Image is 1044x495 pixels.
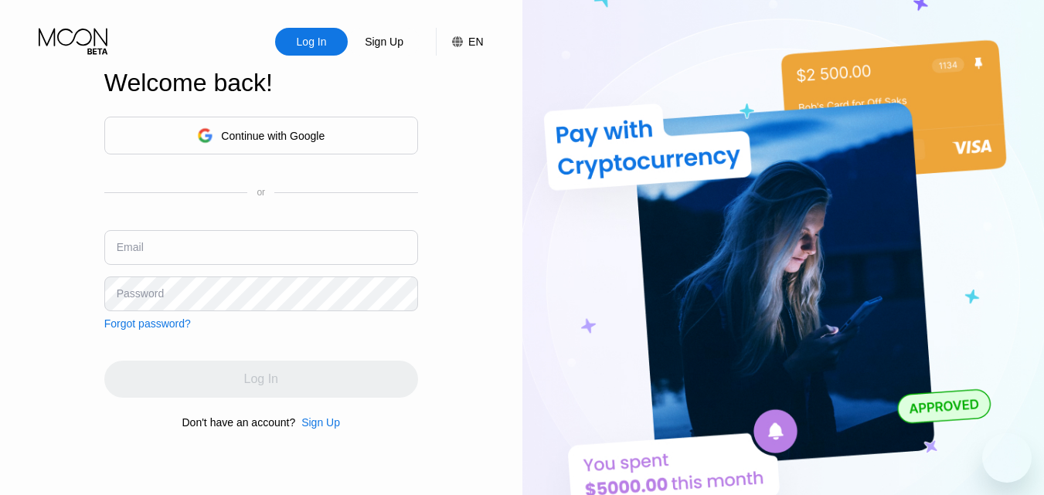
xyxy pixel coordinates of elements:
[301,416,340,429] div: Sign Up
[104,317,191,330] div: Forgot password?
[363,34,405,49] div: Sign Up
[295,34,328,49] div: Log In
[257,187,265,198] div: or
[348,28,420,56] div: Sign Up
[982,433,1032,483] iframe: Button to launch messaging window
[104,69,418,97] div: Welcome back!
[117,287,164,300] div: Password
[468,36,483,48] div: EN
[295,416,340,429] div: Sign Up
[182,416,296,429] div: Don't have an account?
[117,241,144,253] div: Email
[436,28,483,56] div: EN
[221,130,325,142] div: Continue with Google
[275,28,348,56] div: Log In
[104,117,418,154] div: Continue with Google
